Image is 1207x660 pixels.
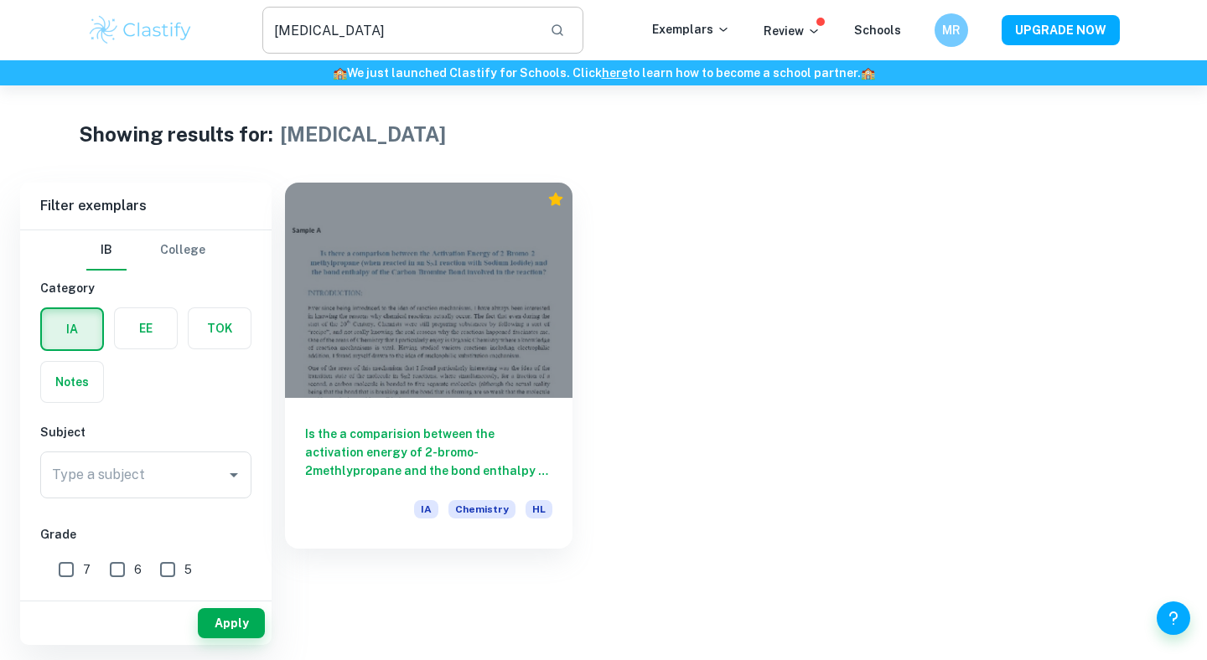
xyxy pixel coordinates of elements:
[285,183,572,549] a: Is the a comparision between the activation energy of 2-bromo-2methlypropane and the bond enthalp...
[262,7,536,54] input: Search for any exemplars...
[333,66,347,80] span: 🏫
[305,425,552,480] h6: Is the a comparision between the activation energy of 2-bromo-2methlypropane and the bond enthalp...
[764,22,821,40] p: Review
[40,423,251,441] h6: Subject
[41,362,103,402] button: Notes
[942,21,961,39] h6: MR
[547,191,564,208] div: Premium
[86,230,127,271] button: IB
[40,279,251,297] h6: Category
[1002,15,1120,45] button: UPGRADE NOW
[222,463,246,487] button: Open
[42,309,102,349] button: IA
[448,500,515,518] span: Chemistry
[86,230,205,271] div: Filter type choice
[935,13,968,47] button: MR
[79,119,273,149] h1: Showing results for:
[526,500,552,518] span: HL
[189,308,251,348] button: TOK
[40,525,251,544] h6: Grade
[184,560,192,579] span: 5
[3,64,1204,82] h6: We just launched Clastify for Schools. Click to learn how to become a school partner.
[280,119,446,149] h1: [MEDICAL_DATA]
[1157,601,1190,635] button: Help and Feedback
[414,500,438,518] span: IA
[87,13,194,47] img: Clastify logo
[115,308,177,348] button: EE
[602,66,628,80] a: here
[134,560,142,579] span: 6
[160,230,205,271] button: College
[854,23,901,37] a: Schools
[83,560,91,579] span: 7
[20,183,272,229] h6: Filter exemplars
[861,66,875,80] span: 🏫
[198,608,265,638] button: Apply
[652,20,730,39] p: Exemplars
